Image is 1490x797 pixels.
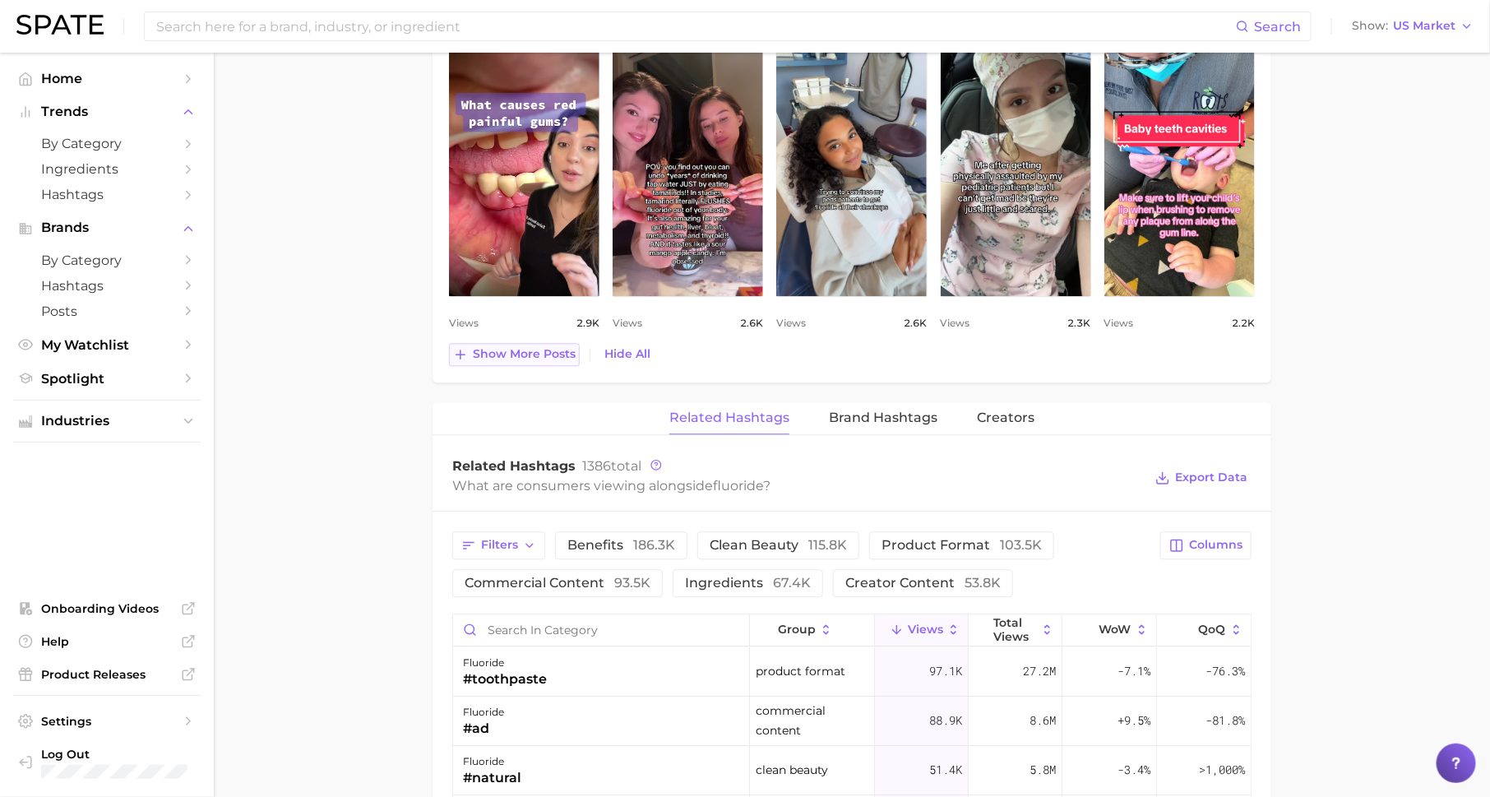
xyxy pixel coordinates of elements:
[773,575,811,591] span: 67.4k
[449,343,580,366] button: Show more posts
[941,313,970,333] span: Views
[582,458,611,474] span: 1386
[965,575,1001,591] span: 53.8k
[453,647,1251,697] button: fluoride#toothpasteproduct format97.1k27.2m-7.1%-76.3%
[41,136,173,151] span: by Category
[1117,711,1150,730] span: +9.5%
[604,347,650,361] span: Hide All
[41,304,173,319] span: Posts
[453,746,1251,795] button: fluoride#naturalclean beauty51.4k5.8m-3.4%>1,000%
[750,614,875,646] button: group
[1062,614,1156,646] button: WoW
[13,131,201,156] a: by Category
[41,714,173,729] span: Settings
[13,709,201,734] a: Settings
[740,313,763,333] span: 2.6k
[1352,21,1388,30] span: Show
[756,760,828,780] span: clean beauty
[463,768,521,788] div: #natural
[614,575,650,591] span: 93.5k
[582,458,641,474] span: total
[13,156,201,182] a: Ingredients
[1157,614,1251,646] button: QoQ
[41,220,173,235] span: Brands
[1117,760,1150,780] span: -3.4%
[633,537,675,553] span: 186.3k
[41,667,173,682] span: Product Releases
[929,711,962,730] span: 88.9k
[155,12,1236,40] input: Search here for a brand, industry, or ingredient
[776,313,806,333] span: Views
[929,760,962,780] span: 51.4k
[1151,466,1252,489] button: Export Data
[908,623,943,636] span: Views
[473,347,576,361] span: Show more posts
[13,273,201,299] a: Hashtags
[1030,711,1056,730] span: 8.6m
[756,661,845,681] span: product format
[13,596,201,621] a: Onboarding Videos
[463,702,504,722] div: fluoride
[41,634,173,649] span: Help
[875,614,969,646] button: Views
[13,66,201,91] a: Home
[1232,313,1255,333] span: 2.2k
[41,747,187,762] span: Log Out
[16,15,104,35] img: SPATE
[463,752,521,772] div: fluoride
[41,161,173,177] span: Ingredients
[977,410,1034,425] span: Creators
[1175,470,1247,484] span: Export Data
[463,670,547,689] div: #toothpaste
[41,187,173,202] span: Hashtags
[808,537,847,553] span: 115.8k
[669,410,789,425] span: Related Hashtags
[453,697,1251,746] button: fluoride#adcommercial content88.9k8.6m+9.5%-81.8%
[1117,661,1150,681] span: -7.1%
[1030,760,1056,780] span: 5.8m
[1189,538,1242,552] span: Columns
[993,616,1037,642] span: Total Views
[452,475,1143,497] div: What are consumers viewing alongside ?
[13,182,201,207] a: Hashtags
[13,366,201,392] a: Spotlight
[1254,19,1301,35] span: Search
[452,531,545,559] button: Filters
[1205,661,1245,681] span: -76.3%
[13,332,201,358] a: My Watchlist
[1160,531,1252,559] button: Columns
[13,662,201,687] a: Product Releases
[41,253,173,268] span: by Category
[449,313,479,333] span: Views
[41,371,173,387] span: Spotlight
[576,313,599,333] span: 2.9k
[969,614,1062,646] button: Total Views
[1348,16,1478,37] button: ShowUS Market
[1104,313,1134,333] span: Views
[778,623,816,636] span: group
[463,653,547,673] div: fluoride
[845,577,1001,590] span: creator content
[465,577,650,590] span: commercial content
[685,577,811,590] span: ingredients
[13,629,201,654] a: Help
[1000,537,1042,553] span: 103.5k
[452,458,576,474] span: Related Hashtags
[41,71,173,86] span: Home
[1199,762,1245,777] span: >1,000%
[41,337,173,353] span: My Watchlist
[756,701,868,740] span: commercial content
[600,343,655,365] button: Hide All
[1023,661,1056,681] span: 27.2m
[13,215,201,240] button: Brands
[567,539,675,552] span: benefits
[613,313,642,333] span: Views
[1393,21,1455,30] span: US Market
[1199,623,1226,636] span: QoQ
[905,313,928,333] span: 2.6k
[1205,711,1245,730] span: -81.8%
[41,601,173,616] span: Onboarding Videos
[453,614,749,646] input: Search in category
[1099,623,1131,636] span: WoW
[710,539,847,552] span: clean beauty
